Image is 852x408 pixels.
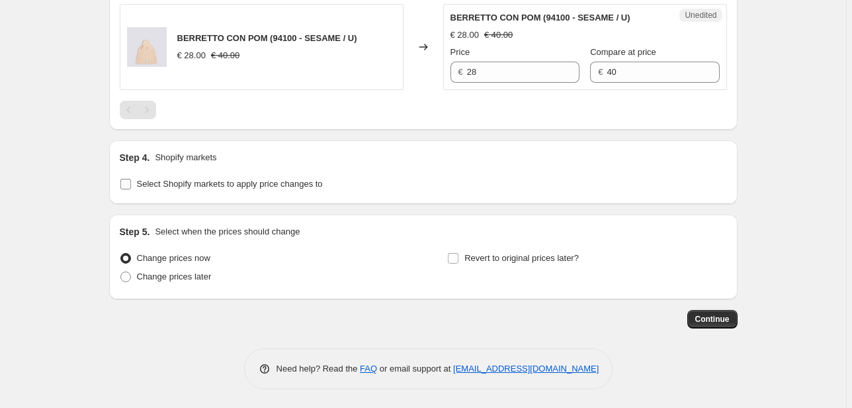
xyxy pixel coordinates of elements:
h2: Step 4. [120,151,150,164]
span: Compare at price [590,47,656,57]
img: GAM054AHPC100-94100_1_71e76f81-9572-4db6-a0fb-63d584dcb0b3_80x.jpg [127,27,167,67]
span: Change prices now [137,253,210,263]
span: Change prices later [137,272,212,281]
h2: Step 5. [120,225,150,238]
span: Select Shopify markets to apply price changes to [137,179,323,189]
a: [EMAIL_ADDRESS][DOMAIN_NAME] [453,364,599,374]
span: € [598,67,603,77]
strike: € 40.00 [484,28,513,42]
p: Shopify markets [155,151,216,164]
span: Revert to original prices later? [464,253,579,263]
button: Continue [687,310,738,329]
span: € [458,67,463,77]
div: € 28.00 [177,49,206,62]
p: Select when the prices should change [155,225,300,238]
span: Unedited [685,10,716,21]
span: or email support at [377,364,453,374]
strike: € 40.00 [211,49,239,62]
nav: Pagination [120,101,156,119]
span: BERRETTO CON POM (94100 - SESAME / U) [450,13,630,23]
span: Price [450,47,470,57]
span: BERRETTO CON POM (94100 - SESAME / U) [177,33,357,43]
span: Need help? Read the [277,364,361,374]
a: FAQ [360,364,377,374]
span: Continue [695,314,730,325]
div: € 28.00 [450,28,479,42]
